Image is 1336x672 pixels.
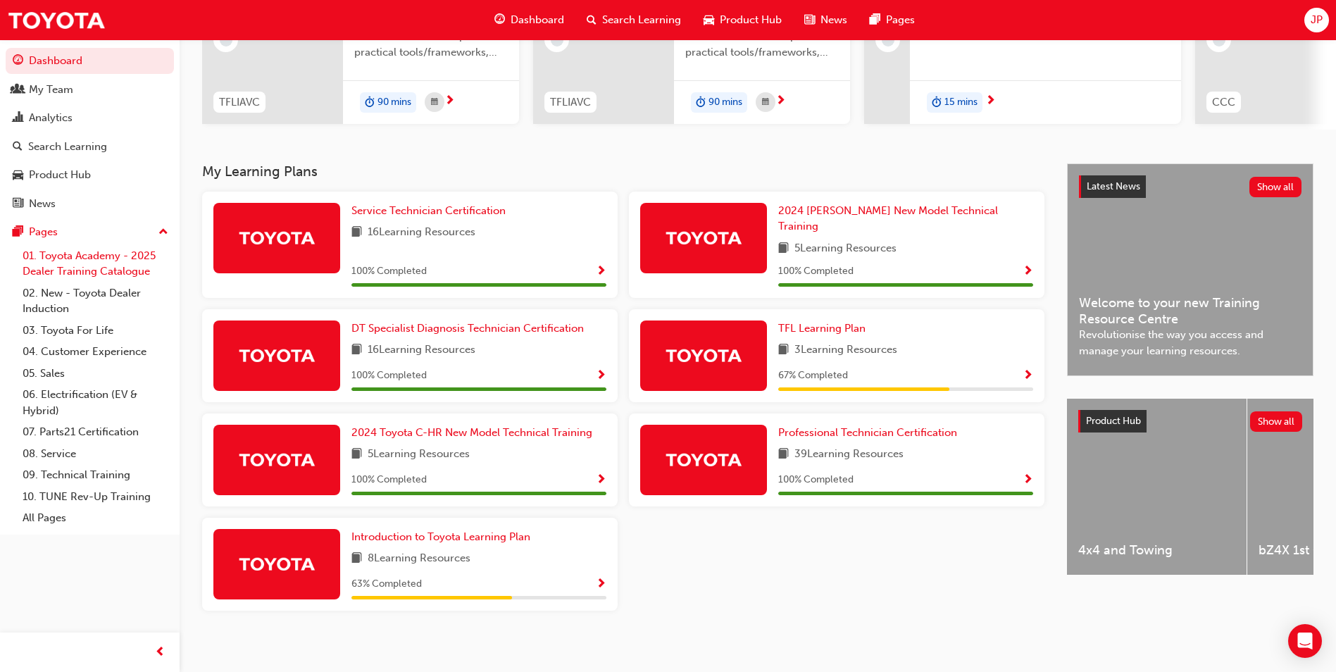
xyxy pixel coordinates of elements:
span: learningRecordVerb_NONE-icon [1213,34,1225,46]
button: Show Progress [1023,367,1033,385]
span: news-icon [804,11,815,29]
span: Search Learning [602,12,681,28]
span: 67 % Completed [778,368,848,384]
span: 5 Learning Resources [794,240,897,258]
a: Product HubShow all [1078,410,1302,433]
a: 10. TUNE Rev-Up Training [17,486,174,508]
a: 02. New - Toyota Dealer Induction [17,282,174,320]
span: book-icon [351,224,362,242]
span: pages-icon [13,226,23,239]
span: Dashboard [511,12,564,28]
span: 15 mins [944,94,978,111]
span: CCC [1212,94,1235,111]
a: TFL Learning Plan [778,321,871,337]
span: duration-icon [932,94,942,112]
span: Show Progress [596,370,606,382]
span: Show Progress [596,578,606,591]
a: 05. Sales [17,363,174,385]
button: Show Progress [596,263,606,280]
a: car-iconProduct Hub [692,6,793,35]
a: 2024 [PERSON_NAME] New Model Technical Training [778,203,1033,235]
span: book-icon [351,550,362,568]
span: Product Hub [720,12,782,28]
button: JP [1304,8,1329,32]
button: Show Progress [596,575,606,593]
a: 04. Customer Experience [17,341,174,363]
span: next-icon [985,95,996,108]
a: Search Learning [6,134,174,160]
span: 100 % Completed [778,263,854,280]
div: Analytics [29,110,73,126]
span: guage-icon [494,11,505,29]
a: DT Specialist Diagnosis Technician Certification [351,321,589,337]
span: Show Progress [596,266,606,278]
a: Trak [7,4,106,36]
button: Show all [1250,411,1303,432]
span: people-icon [13,84,23,97]
img: Trak [665,447,742,472]
span: Product Hub [1086,415,1141,427]
a: 06. Electrification (EV & Hybrid) [17,384,174,421]
a: 09. Technical Training [17,464,174,486]
span: Latest News [1087,180,1140,192]
a: News [6,191,174,217]
span: 8 Learning Resources [368,550,470,568]
img: Trak [665,225,742,250]
span: learningRecordVerb_NONE-icon [220,34,232,46]
div: Search Learning [28,139,107,155]
a: Service Technician Certification [351,203,511,219]
span: 63 % Completed [351,576,422,592]
button: Pages [6,219,174,245]
a: Product Hub [6,162,174,188]
span: Introduction to Toyota Learning Plan [351,530,530,543]
span: book-icon [778,240,789,258]
button: Show Progress [1023,471,1033,489]
span: Show Progress [1023,266,1033,278]
span: Show Progress [1023,474,1033,487]
span: 39 Learning Resources [794,446,904,463]
a: guage-iconDashboard [483,6,575,35]
a: pages-iconPages [859,6,926,35]
span: car-icon [13,169,23,182]
span: duration-icon [696,94,706,112]
div: News [29,196,56,212]
span: book-icon [778,446,789,463]
span: 2024 [PERSON_NAME] New Model Technical Training [778,204,998,233]
h3: My Learning Plans [202,163,1044,180]
button: Show Progress [596,367,606,385]
button: Show Progress [596,471,606,489]
span: calendar-icon [762,94,769,111]
span: book-icon [351,446,362,463]
span: Service Technician Certification [351,204,506,217]
span: calendar-icon [431,94,438,111]
a: Latest NewsShow all [1079,175,1301,198]
span: 90 mins [377,94,411,111]
span: next-icon [775,95,786,108]
span: TFLIAVC [550,94,591,111]
div: Product Hub [29,167,91,183]
span: News [820,12,847,28]
a: search-iconSearch Learning [575,6,692,35]
span: Pages [886,12,915,28]
a: Analytics [6,105,174,131]
a: news-iconNews [793,6,859,35]
img: Trak [238,225,316,250]
span: 100 % Completed [351,472,427,488]
div: Open Intercom Messenger [1288,624,1322,658]
button: DashboardMy TeamAnalyticsSearch LearningProduct HubNews [6,45,174,219]
span: car-icon [704,11,714,29]
span: prev-icon [155,644,166,661]
span: 16 Learning Resources [368,342,475,359]
img: Trak [665,343,742,368]
a: 08. Service [17,443,174,465]
span: news-icon [13,198,23,211]
span: DT Specialist Diagnosis Technician Certification [351,322,584,335]
div: Pages [29,224,58,240]
a: Latest NewsShow allWelcome to your new Training Resource CentreRevolutionise the way you access a... [1067,163,1313,376]
a: Introduction to Toyota Learning Plan [351,529,536,545]
button: Show Progress [1023,263,1033,280]
span: chart-icon [13,112,23,125]
span: Show Progress [1023,370,1033,382]
span: Show Progress [596,474,606,487]
span: guage-icon [13,55,23,68]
